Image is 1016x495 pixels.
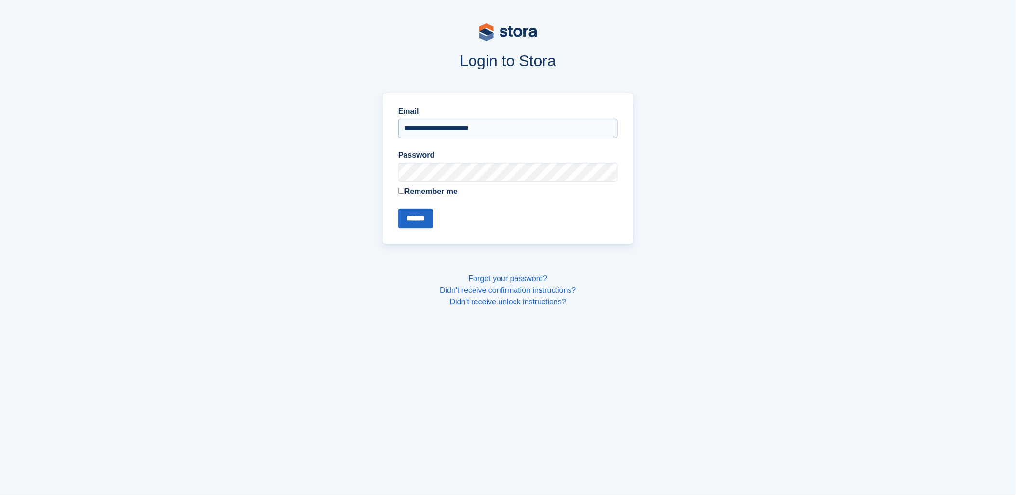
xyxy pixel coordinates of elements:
label: Password [398,150,618,161]
a: Didn't receive confirmation instructions? [440,286,576,294]
img: stora-logo-53a41332b3708ae10de48c4981b4e9114cc0af31d8433b30ea865607fb682f29.svg [479,23,537,41]
label: Email [398,106,618,117]
label: Remember me [398,186,618,197]
a: Didn't receive unlock instructions? [450,298,566,306]
h1: Login to Stora [199,52,818,69]
a: Forgot your password? [469,275,548,283]
input: Remember me [398,188,405,194]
